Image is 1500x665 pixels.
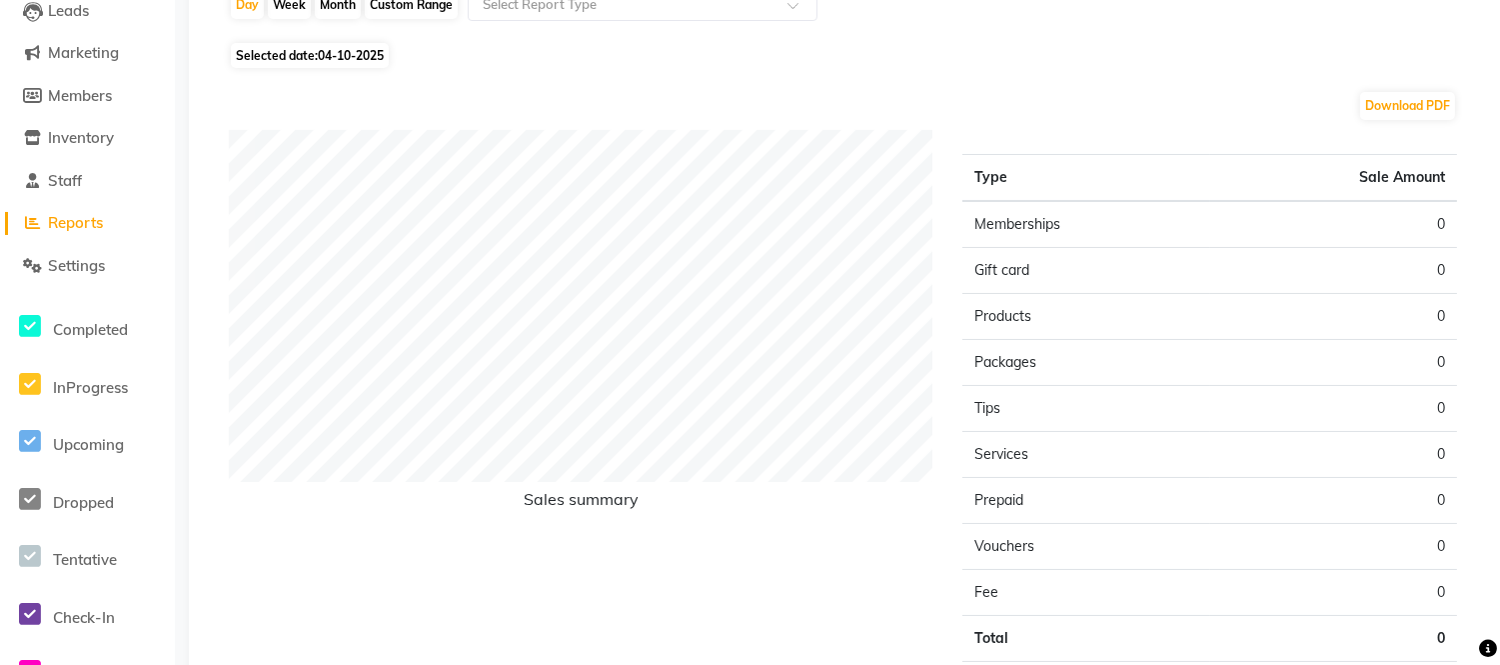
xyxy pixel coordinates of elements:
td: Gift card [962,248,1209,294]
td: Fee [962,570,1209,616]
button: Download PDF [1360,92,1455,120]
span: Completed [53,320,128,339]
td: Tips [962,386,1209,432]
span: Reports [48,213,103,232]
td: Services [962,432,1209,478]
td: 0 [1210,570,1457,616]
td: 0 [1210,524,1457,570]
th: Sale Amount [1210,155,1457,202]
span: Settings [48,256,105,275]
a: Inventory [5,127,170,150]
td: Total [962,616,1209,662]
td: 0 [1210,616,1457,662]
td: 0 [1210,340,1457,386]
span: Dropped [53,493,114,512]
span: Leads [48,1,89,20]
span: Staff [48,171,82,190]
td: Prepaid [962,478,1209,524]
span: Upcoming [53,435,124,454]
td: Packages [962,340,1209,386]
a: Staff [5,170,170,193]
a: Marketing [5,42,170,65]
h6: Sales summary [229,490,932,517]
span: Tentative [53,550,117,569]
span: 04-10-2025 [318,48,384,63]
th: Type [962,155,1209,202]
td: Memberships [962,201,1209,248]
span: Inventory [48,128,114,147]
span: Marketing [48,43,119,62]
span: InProgress [53,378,128,397]
td: 0 [1210,478,1457,524]
td: Products [962,294,1209,340]
td: 0 [1210,432,1457,478]
td: Vouchers [962,524,1209,570]
td: 0 [1210,294,1457,340]
a: Members [5,85,170,108]
td: 0 [1210,201,1457,248]
span: Selected date: [231,43,389,68]
span: Members [48,86,112,105]
td: 0 [1210,386,1457,432]
a: Settings [5,255,170,278]
td: 0 [1210,248,1457,294]
span: Check-In [53,608,115,627]
a: Reports [5,212,170,235]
